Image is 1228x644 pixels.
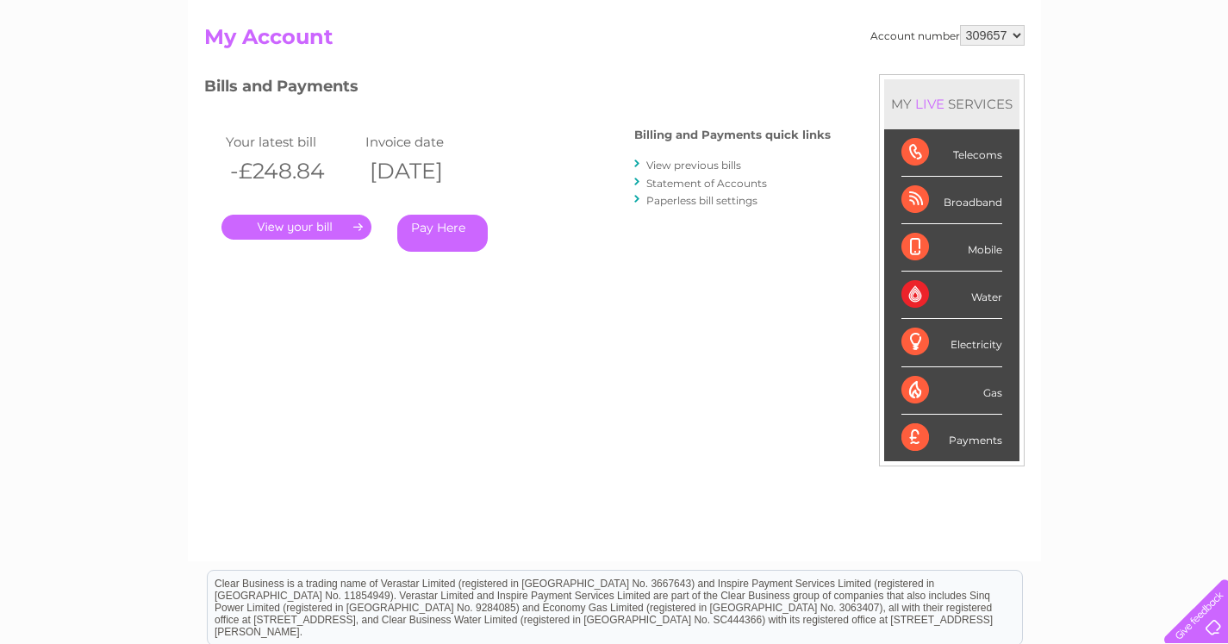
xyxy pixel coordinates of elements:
a: Paperless bill settings [646,194,757,207]
div: Gas [901,367,1002,415]
div: Telecoms [901,129,1002,177]
div: MY SERVICES [884,79,1019,128]
th: [DATE] [361,153,502,189]
div: Payments [901,415,1002,461]
h3: Bills and Payments [204,74,831,104]
h4: Billing and Payments quick links [634,128,831,141]
div: LIVE [912,96,948,112]
div: Account number [870,25,1025,46]
a: Blog [1078,73,1103,86]
div: Electricity [901,319,1002,366]
img: logo.png [43,45,131,97]
a: Energy [968,73,1006,86]
div: Mobile [901,224,1002,272]
td: Invoice date [361,130,502,153]
td: Your latest bill [221,130,362,153]
a: Pay Here [397,215,488,252]
h2: My Account [204,25,1025,58]
div: Broadband [901,177,1002,224]
th: -£248.84 [221,153,362,189]
a: Telecoms [1016,73,1068,86]
a: Statement of Accounts [646,177,767,190]
a: View previous bills [646,159,741,172]
a: Water [925,73,957,86]
div: Water [901,272,1002,319]
a: Contact [1113,73,1156,86]
a: . [221,215,371,240]
a: Log out [1172,73,1212,86]
a: 0333 014 3131 [903,9,1022,30]
div: Clear Business is a trading name of Verastar Limited (registered in [GEOGRAPHIC_DATA] No. 3667643... [208,9,1022,84]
